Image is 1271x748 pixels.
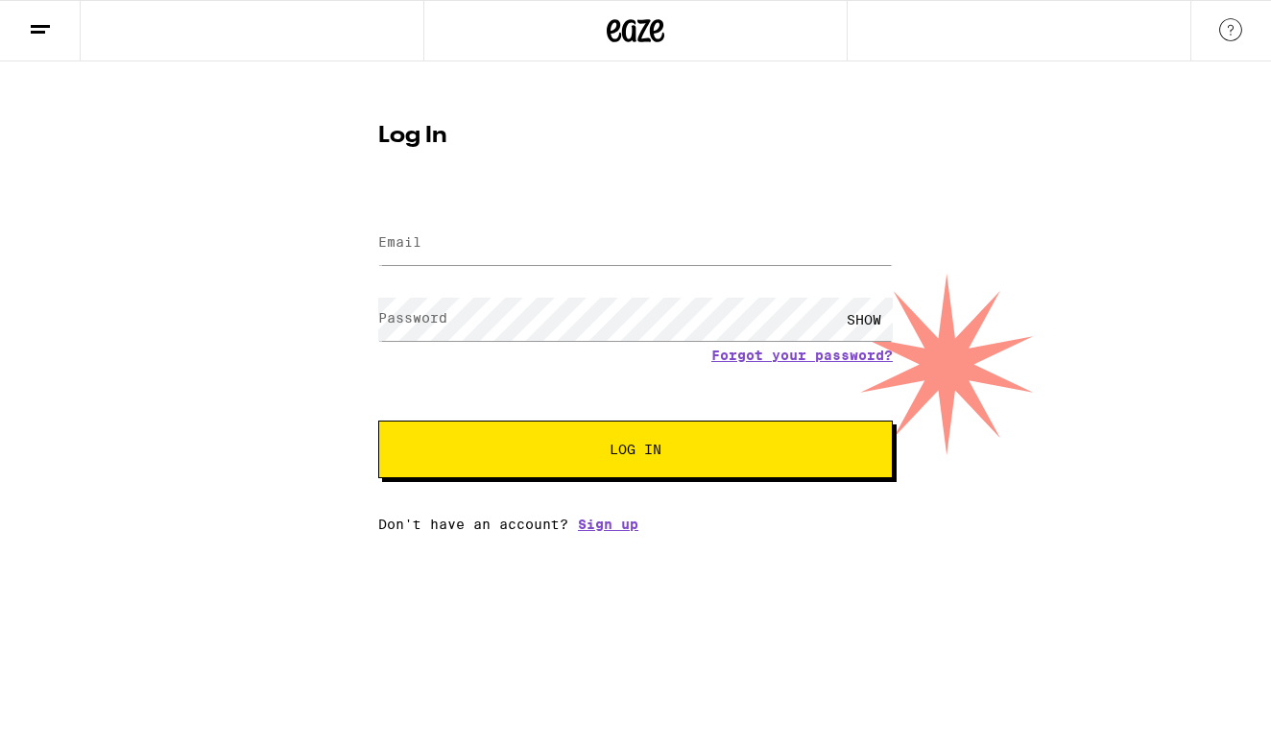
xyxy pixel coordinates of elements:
span: Log In [610,443,661,456]
label: Password [378,310,447,326]
label: Email [378,234,421,250]
button: Log In [378,421,893,478]
div: Don't have an account? [378,517,893,532]
a: Sign up [578,517,638,532]
h1: Log In [378,125,893,148]
input: Email [378,222,893,265]
div: SHOW [835,298,893,341]
a: Forgot your password? [711,348,893,363]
